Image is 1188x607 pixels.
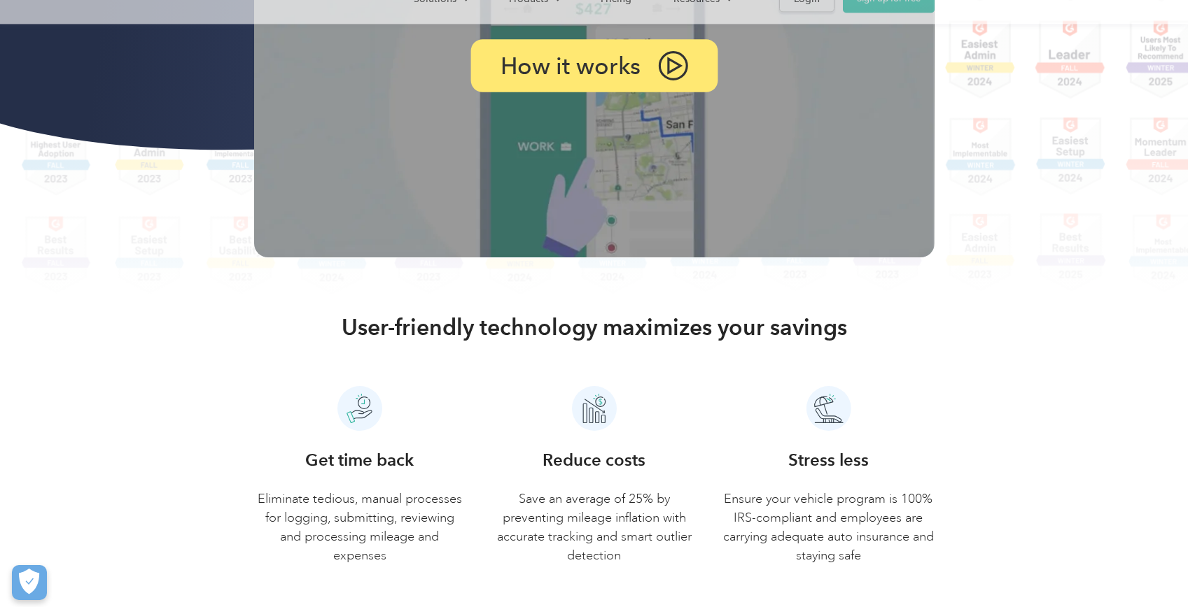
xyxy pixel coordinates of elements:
h3: Get time back [305,448,414,473]
h2: User-friendly technology maximizes your savings [342,313,847,341]
p: Eliminate tedious, manual processes for logging, submitting, reviewing and processing mileage and... [254,490,466,565]
p: Ensure your vehicle program is 100% IRS-compliant and employees are carrying adequate auto insura... [722,490,935,565]
h3: Stress less [788,448,869,473]
h3: Reduce costs [543,448,645,473]
p: Save an average of 25% by preventing mileage inflation with accurate tracking and smart outlier d... [488,490,700,565]
button: Cookies Settings [12,565,47,600]
input: Submit [103,83,174,113]
p: How it works [500,56,641,76]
